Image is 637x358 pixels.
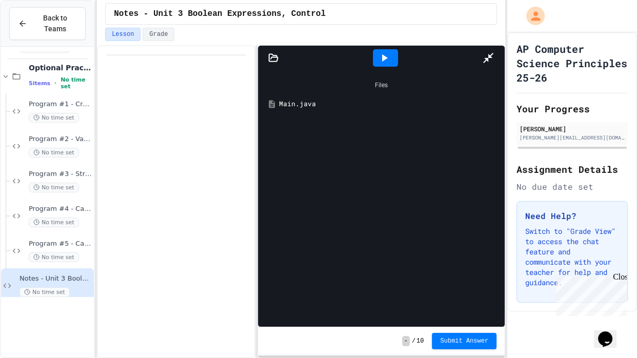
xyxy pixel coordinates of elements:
div: Files [263,75,500,95]
button: Submit Answer [432,333,496,349]
span: 10 [416,337,424,345]
span: - [402,336,410,346]
span: No time set [29,217,79,227]
span: Program #2 - Variables, Addition, Output [29,135,92,144]
span: Notes - Unit 3 Boolean Expressions, Control [114,8,326,20]
span: Optional Practice [29,63,92,72]
span: Notes - Unit 3 Boolean Expressions, Control [19,274,92,283]
span: 5 items [29,80,50,87]
iframe: chat widget [594,317,627,348]
div: Main.java [279,99,499,109]
button: Grade [143,28,174,41]
span: No time set [29,183,79,192]
span: No time set [29,113,79,123]
h2: Assignment Details [516,162,628,176]
span: No time set [61,76,92,90]
h2: Your Progress [516,102,628,116]
p: Switch to "Grade View" to access the chat feature and communicate with your teacher for help and ... [525,226,619,288]
span: Submit Answer [440,337,488,345]
h3: Need Help? [525,210,619,222]
span: / [412,337,415,345]
div: My Account [515,4,547,28]
span: • [54,79,56,87]
span: No time set [19,287,70,297]
span: No time set [29,148,79,157]
div: Chat with us now!Close [4,4,71,65]
iframe: chat widget [552,272,627,316]
button: Back to Teams [9,7,86,40]
div: [PERSON_NAME] [520,124,625,133]
span: Back to Teams [33,13,77,34]
span: Program #3 - String, boolean, and double variables with output [29,170,92,178]
h1: AP Computer Science Principles 25-26 [516,42,628,85]
span: Program #4 - Casting, Doubles, Concatenation [29,205,92,213]
div: [PERSON_NAME][EMAIL_ADDRESS][DOMAIN_NAME] [520,134,625,142]
span: Program #1 - Create and Output a String and int variable [29,100,92,109]
span: No time set [29,252,79,262]
div: No due date set [516,181,628,193]
span: Program #5 - Casting, Variables, Output (Fraction) [29,240,92,248]
button: Lesson [105,28,141,41]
